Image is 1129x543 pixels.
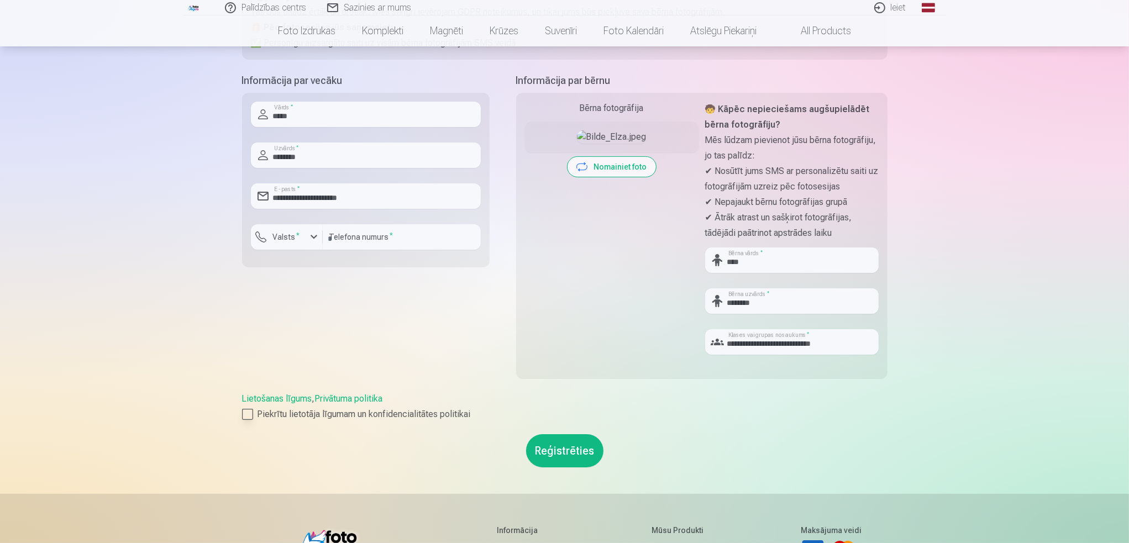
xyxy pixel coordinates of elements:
[590,15,677,46] a: Foto kalendāri
[532,15,590,46] a: Suvenīri
[652,525,710,536] h5: Mūsu produkti
[705,104,870,130] strong: 🧒 Kāpēc nepieciešams augšupielādēt bērna fotogrāfiju?
[705,164,879,194] p: ✔ Nosūtīt jums SMS ar personalizētu saiti uz fotogrāfijām uzreiz pēc fotosesijas
[516,73,888,88] h5: Informācija par bērnu
[568,157,656,177] button: Nomainiet foto
[677,15,770,46] a: Atslēgu piekariņi
[251,224,323,250] button: Valsts*
[242,73,490,88] h5: Informācija par vecāku
[705,133,879,164] p: Mēs lūdzam pievienot jūsu bērna fotogrāfiju, jo tas palīdz:
[497,525,561,536] h5: Informācija
[188,4,200,11] img: /fa1
[476,15,532,46] a: Krūzes
[349,15,417,46] a: Komplekti
[315,393,383,404] a: Privātuma politika
[705,194,879,210] p: ✔ Nepajaukt bērnu fotogrāfijas grupā
[526,434,603,467] button: Reģistrēties
[705,210,879,241] p: ✔ Ātrāk atrast un sašķirot fotogrāfijas, tādējādi paātrinot apstrādes laiku
[801,525,862,536] h5: Maksājuma veidi
[577,130,646,144] img: Bilde_Elza.jpeg
[417,15,476,46] a: Magnēti
[269,231,304,242] label: Valsts
[242,393,312,404] a: Lietošanas līgums
[525,102,699,115] div: Bērna fotogrāfija
[770,15,864,46] a: All products
[242,392,888,421] div: ,
[242,408,888,421] label: Piekrītu lietotāja līgumam un konfidencialitātes politikai
[265,15,349,46] a: Foto izdrukas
